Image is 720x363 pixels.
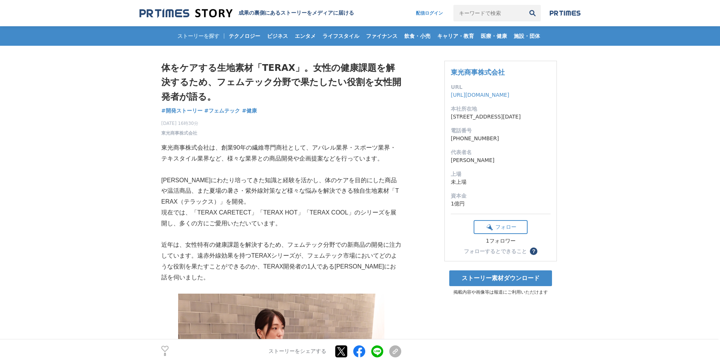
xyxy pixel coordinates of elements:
[264,26,291,46] a: ビジネス
[478,26,510,46] a: 医療・健康
[434,26,477,46] a: キャリア・教育
[444,289,557,295] p: 掲載内容や画像等は報道にご利用いただけます
[511,33,543,39] span: 施設・団体
[238,10,354,16] h2: 成果の裏側にあるストーリーをメディアに届ける
[292,26,319,46] a: エンタメ
[524,5,541,21] button: 検索
[161,120,198,127] span: [DATE] 16時30分
[161,61,401,104] h1: 体をケアする生地素材「TERAX」。女性の健康課題を解決するため、フェムテック分野で果たしたい役割を女性開発者が語る。
[451,135,550,142] dd: [PHONE_NUMBER]
[161,240,401,283] p: 近年は、女性特有の健康課題を解決するため、フェムテック分野での新商品の開発に注力しています。遠赤外線効果を持つTERAXシリーズが、フェムテック市場においてどのような役割を果たすことができるのか...
[268,348,326,355] p: ストーリーをシェアする
[451,105,550,113] dt: 本社所在地
[531,249,536,254] span: ？
[292,33,319,39] span: エンタメ
[474,220,528,234] button: フォロー
[451,127,550,135] dt: 電話番号
[451,68,505,76] a: 東光商事株式会社
[139,8,232,18] img: 成果の裏側にあるストーリーをメディアに届ける
[478,33,510,39] span: 医療・健康
[226,33,263,39] span: テクノロジー
[401,26,433,46] a: 飲食・小売
[474,238,528,244] div: 1フォロワー
[264,33,291,39] span: ビジネス
[204,107,240,114] span: #フェムテック
[449,270,552,286] a: ストーリー素材ダウンロード
[226,26,263,46] a: テクノロジー
[161,107,202,114] span: #開発ストーリー
[319,26,362,46] a: ライフスタイル
[242,107,257,115] a: #健康
[401,33,433,39] span: 飲食・小売
[242,107,257,114] span: #健康
[451,148,550,156] dt: 代表者名
[161,207,401,229] p: 現在では、「TERAX CARETECT」「TERAX HOT」「TERAX COOL」のシリーズを展開し、多くの方にご愛用いただいています。
[408,5,450,21] a: 配信ログイン
[451,156,550,164] dd: [PERSON_NAME]
[139,8,354,18] a: 成果の裏側にあるストーリーをメディアに届ける 成果の裏側にあるストーリーをメディアに届ける
[511,26,543,46] a: 施設・団体
[161,130,197,136] a: 東光商事株式会社
[319,33,362,39] span: ライフスタイル
[204,107,240,115] a: #フェムテック
[451,170,550,178] dt: 上場
[464,249,527,254] div: フォローするとできること
[451,178,550,186] dd: 未上場
[451,92,509,98] a: [URL][DOMAIN_NAME]
[161,175,401,207] p: [PERSON_NAME]にわたり培ってきた知識と経験を活かし、体のケアを目的にした商品や温活商品、また夏場の暑さ・紫外線対策など様々な悩みを解決できる独自生地素材「TERAX（テラックス）」を開発。
[161,142,401,164] p: 東光商事株式会社は、創業90年の繊維専門商社として、アパレル業界・スポーツ業界・テキスタイル業界など、様々な業界との商品開発や企画提案などを行っています。
[161,353,169,357] p: 8
[453,5,524,21] input: キーワードで検索
[161,107,202,115] a: #開発ストーリー
[451,113,550,121] dd: [STREET_ADDRESS][DATE]
[451,83,550,91] dt: URL
[530,247,537,255] button: ？
[550,10,580,16] img: prtimes
[363,33,400,39] span: ファイナンス
[434,33,477,39] span: キャリア・教育
[451,200,550,208] dd: 1億円
[451,192,550,200] dt: 資本金
[363,26,400,46] a: ファイナンス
